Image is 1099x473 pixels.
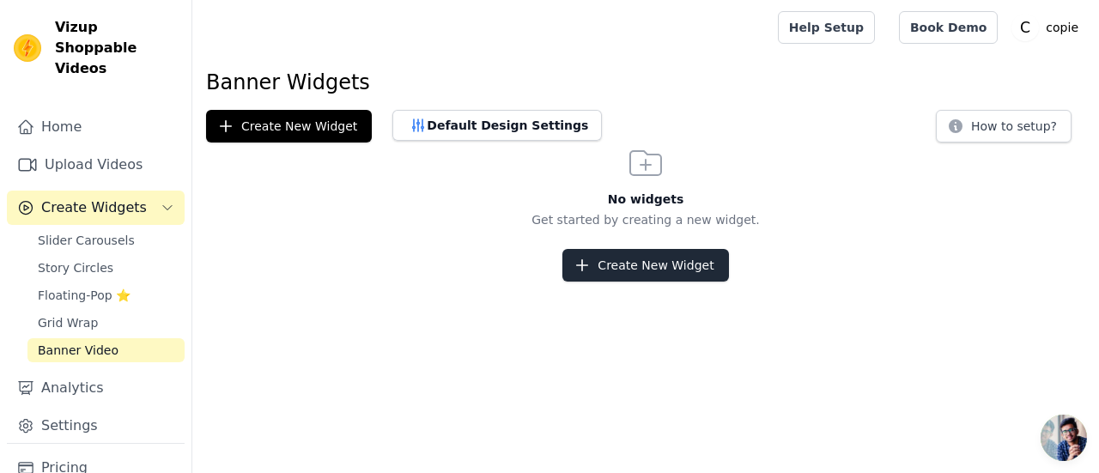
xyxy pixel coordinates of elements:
a: Banner Video [27,338,185,362]
span: Banner Video [38,342,118,359]
a: Help Setup [778,11,875,44]
button: Default Design Settings [392,110,602,141]
p: copie [1039,12,1085,43]
a: Grid Wrap [27,311,185,335]
button: C copie [1011,12,1085,43]
a: Upload Videos [7,148,185,182]
a: Analytics [7,371,185,405]
p: Get started by creating a new widget. [192,211,1099,228]
a: Book Demo [899,11,998,44]
span: Create Widgets [41,197,147,218]
h3: No widgets [192,191,1099,208]
a: How to setup? [936,122,1072,138]
a: Ouvrir le chat [1041,415,1087,461]
span: Floating-Pop ⭐ [38,287,131,304]
img: Vizup [14,34,41,62]
a: Slider Carousels [27,228,185,252]
text: C [1020,19,1030,36]
button: Create Widgets [7,191,185,225]
span: Story Circles [38,259,113,276]
button: Create New Widget [562,249,728,282]
a: Floating-Pop ⭐ [27,283,185,307]
button: Create New Widget [206,110,372,143]
span: Grid Wrap [38,314,98,331]
a: Story Circles [27,256,185,280]
span: Slider Carousels [38,232,135,249]
a: Settings [7,409,185,443]
a: Home [7,110,185,144]
h1: Banner Widgets [206,69,1085,96]
button: How to setup? [936,110,1072,143]
span: Vizup Shoppable Videos [55,17,178,79]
